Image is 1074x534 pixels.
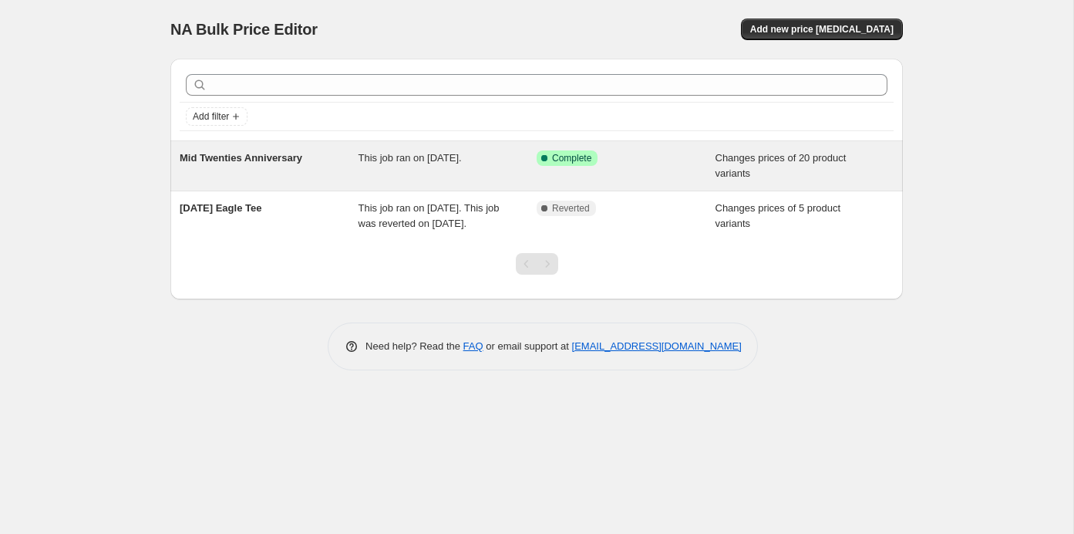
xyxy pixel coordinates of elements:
span: Changes prices of 5 product variants [715,202,841,229]
a: FAQ [463,340,483,352]
span: This job ran on [DATE]. [359,152,462,164]
span: NA Bulk Price Editor [170,21,318,38]
button: Add new price [MEDICAL_DATA] [741,19,903,40]
span: [DATE] Eagle Tee [180,202,261,214]
span: Mid Twenties Anniversary [180,152,302,164]
span: or email support at [483,340,572,352]
span: Add filter [193,110,229,123]
span: Add new price [MEDICAL_DATA] [750,23,894,35]
span: Need help? Read the [365,340,463,352]
button: Add filter [186,107,247,126]
nav: Pagination [516,253,558,275]
span: This job ran on [DATE]. This job was reverted on [DATE]. [359,202,500,229]
a: [EMAIL_ADDRESS][DOMAIN_NAME] [572,340,742,352]
span: Changes prices of 20 product variants [715,152,847,179]
span: Reverted [552,202,590,215]
span: Complete [552,152,591,164]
